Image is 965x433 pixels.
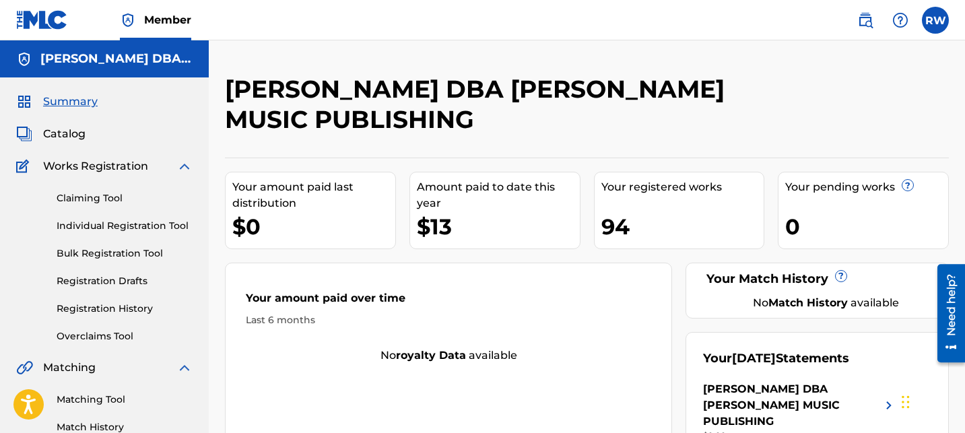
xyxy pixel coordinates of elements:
div: Your amount paid last distribution [232,179,395,211]
a: Matching Tool [57,393,193,407]
div: [PERSON_NAME] DBA [PERSON_NAME] MUSIC PUBLISHING [703,381,881,430]
span: Matching [43,360,96,376]
img: MLC Logo [16,10,68,30]
div: Amount paid to date this year [417,179,580,211]
span: Works Registration [43,158,148,174]
div: $0 [232,211,395,242]
img: Top Rightsholder [120,12,136,28]
span: ? [902,180,913,191]
span: ? [836,271,846,281]
a: Individual Registration Tool [57,219,193,233]
a: Public Search [852,7,879,34]
div: Your amount paid over time [246,290,651,313]
span: Catalog [43,126,86,142]
a: SummarySummary [16,94,98,110]
img: expand [176,360,193,376]
div: User Menu [922,7,949,34]
iframe: Chat Widget [898,368,965,433]
span: Summary [43,94,98,110]
h2: [PERSON_NAME] DBA [PERSON_NAME] MUSIC PUBLISHING [225,74,783,135]
a: Overclaims Tool [57,329,193,343]
a: Bulk Registration Tool [57,246,193,261]
iframe: Resource Center [927,259,965,368]
div: $13 [417,211,580,242]
a: Claiming Tool [57,191,193,205]
img: Summary [16,94,32,110]
div: Last 6 months [246,313,651,327]
img: Works Registration [16,158,34,174]
img: Catalog [16,126,32,142]
a: CatalogCatalog [16,126,86,142]
div: Your Statements [703,349,849,368]
img: Accounts [16,51,32,67]
h5: RICHARD A. WHITE DBA RICH WHITE MUSIC PUBLISHING [40,51,193,67]
span: [DATE] [732,351,776,366]
div: No available [226,347,671,364]
div: 0 [785,211,948,242]
div: 94 [601,211,764,242]
strong: Match History [768,296,848,309]
img: right chevron icon [881,381,897,430]
img: help [892,12,908,28]
div: Your Match History [703,270,931,288]
a: Registration History [57,302,193,316]
img: expand [176,158,193,174]
div: No available [720,295,931,311]
div: Drag [902,382,910,422]
div: Help [887,7,914,34]
div: Your registered works [601,179,764,195]
strong: royalty data [396,349,466,362]
img: Matching [16,360,33,376]
a: Registration Drafts [57,274,193,288]
div: Your pending works [785,179,948,195]
img: search [857,12,873,28]
span: Member [144,12,191,28]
